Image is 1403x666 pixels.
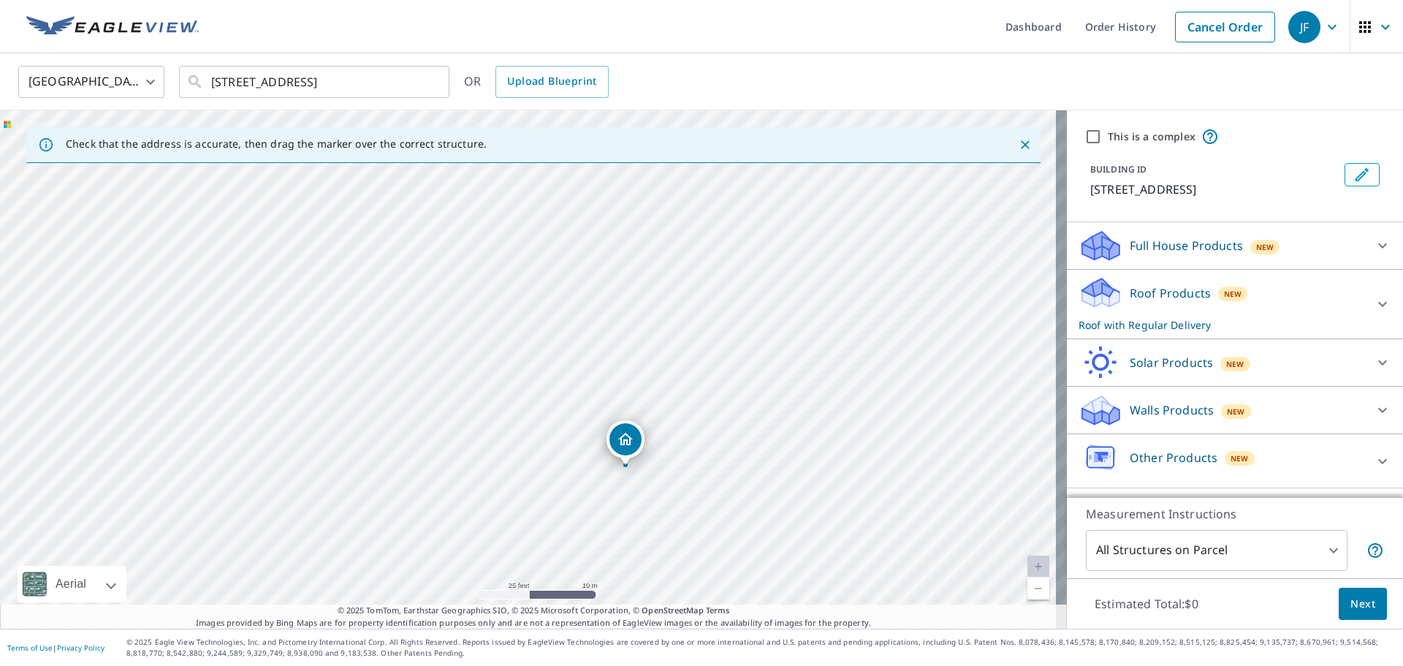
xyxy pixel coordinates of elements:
[1079,393,1391,428] div: Walls ProductsNew
[51,566,91,602] div: Aerial
[66,137,487,151] p: Check that the address is accurate, then drag the marker over the correct structure.
[1079,228,1391,263] div: Full House ProductsNew
[1130,401,1214,419] p: Walls Products
[1079,345,1391,380] div: Solar ProductsNew
[338,605,730,617] span: © 2025 TomTom, Earthstar Geographics SIO, © 2025 Microsoft Corporation, ©
[1027,556,1049,578] a: Current Level 20, Zoom In Disabled
[1079,317,1365,333] p: Roof with Regular Delivery
[1086,505,1384,523] p: Measurement Instructions
[1079,440,1391,482] div: Other ProductsNew
[1256,241,1274,253] span: New
[1339,588,1387,621] button: Next
[1226,358,1244,370] span: New
[126,637,1396,659] p: © 2025 Eagle View Technologies, Inc. and Pictometry International Corp. All Rights Reserved. Repo...
[1130,354,1213,371] p: Solar Products
[7,643,53,653] a: Terms of Use
[507,72,596,91] span: Upload Blueprint
[26,16,199,38] img: EV Logo
[1288,11,1320,43] div: JF
[1224,288,1242,300] span: New
[1130,237,1243,254] p: Full House Products
[1016,135,1035,154] button: Close
[1175,12,1275,42] a: Cancel Order
[607,420,645,466] div: Dropped pin, building 1, Residential property, 935 Sanctuary Ct Pewaukee, WI 53072
[1090,163,1147,175] p: BUILDING ID
[495,66,608,98] a: Upload Blueprint
[1231,453,1249,464] span: New
[7,643,104,652] p: |
[1027,578,1049,599] a: Current Level 20, Zoom Out
[1090,181,1339,198] p: [STREET_ADDRESS]
[18,566,126,602] div: Aerial
[1130,449,1217,466] p: Other Products
[1083,588,1210,620] p: Estimated Total: $0
[464,66,609,98] div: OR
[1130,284,1211,302] p: Roof Products
[1086,530,1347,571] div: All Structures on Parcel
[1227,406,1245,417] span: New
[1366,542,1384,559] span: Your report will include each building or structure inside the parcel boundary. In some cases, du...
[1345,163,1380,186] button: Edit building 1
[1079,276,1391,333] div: Roof ProductsNewRoof with Regular Delivery
[57,643,104,653] a: Privacy Policy
[18,61,164,102] div: [GEOGRAPHIC_DATA]
[706,605,730,616] a: Terms
[642,605,703,616] a: OpenStreetMap
[1350,595,1375,613] span: Next
[211,61,419,102] input: Search by address or latitude-longitude
[1108,129,1195,144] label: This is a complex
